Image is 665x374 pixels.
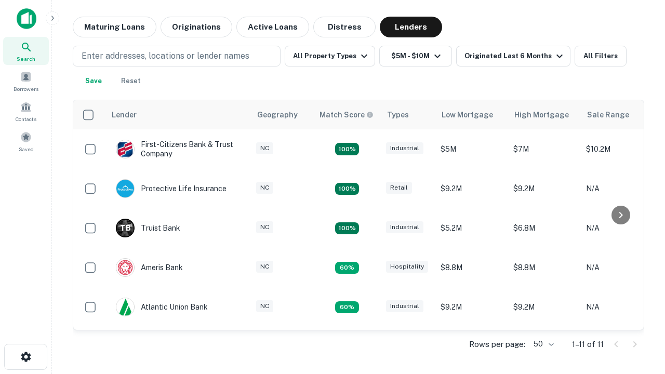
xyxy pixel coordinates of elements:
a: Saved [3,127,49,155]
td: $8.8M [508,248,581,287]
div: Sale Range [587,109,629,121]
div: Truist Bank [116,219,180,237]
div: First-citizens Bank & Trust Company [116,140,241,158]
div: NC [256,142,273,154]
p: Rows per page: [469,338,525,351]
button: Enter addresses, locations or lender names [73,46,281,66]
img: picture [116,180,134,197]
div: Industrial [386,221,423,233]
th: Geography [251,100,313,129]
div: Originated Last 6 Months [464,50,566,62]
th: Capitalize uses an advanced AI algorithm to match your search with the best lender. The match sco... [313,100,381,129]
img: picture [116,298,134,316]
span: Search [17,55,35,63]
div: Retail [386,182,412,194]
button: Originated Last 6 Months [456,46,570,66]
td: $5M [435,129,508,169]
td: $9.2M [435,287,508,327]
th: Types [381,100,435,129]
img: picture [116,259,134,276]
a: Search [3,37,49,65]
div: Protective Life Insurance [116,179,227,198]
div: Hospitality [386,261,428,273]
div: Lender [112,109,137,121]
p: Enter addresses, locations or lender names [82,50,249,62]
td: $5.2M [435,208,508,248]
td: $8.8M [435,248,508,287]
div: Industrial [386,142,423,154]
div: Low Mortgage [442,109,493,121]
button: Distress [313,17,376,37]
div: Matching Properties: 3, hasApolloMatch: undefined [335,222,359,235]
img: picture [116,140,134,158]
div: Matching Properties: 2, hasApolloMatch: undefined [335,183,359,195]
span: Saved [19,145,34,153]
th: Low Mortgage [435,100,508,129]
td: $9.2M [508,169,581,208]
span: Contacts [16,115,36,123]
button: Originations [161,17,232,37]
div: NC [256,182,273,194]
div: Matching Properties: 1, hasApolloMatch: undefined [335,301,359,314]
a: Contacts [3,97,49,125]
h6: Match Score [320,109,371,121]
td: $9.2M [508,287,581,327]
div: Ameris Bank [116,258,183,277]
div: Atlantic Union Bank [116,298,208,316]
td: $9.2M [435,169,508,208]
div: NC [256,300,273,312]
div: NC [256,221,273,233]
button: Lenders [380,17,442,37]
button: Reset [114,71,148,91]
img: capitalize-icon.png [17,8,36,29]
p: T B [120,223,130,234]
button: Save your search to get updates of matches that match your search criteria. [77,71,110,91]
a: Borrowers [3,67,49,95]
th: High Mortgage [508,100,581,129]
button: Active Loans [236,17,309,37]
div: Matching Properties: 1, hasApolloMatch: undefined [335,262,359,274]
button: Maturing Loans [73,17,156,37]
td: $6.3M [508,327,581,366]
div: Types [387,109,409,121]
div: Matching Properties: 2, hasApolloMatch: undefined [335,143,359,155]
div: Industrial [386,300,423,312]
div: Capitalize uses an advanced AI algorithm to match your search with the best lender. The match sco... [320,109,374,121]
button: $5M - $10M [379,46,452,66]
span: Borrowers [14,85,38,93]
p: 1–11 of 11 [572,338,604,351]
td: $7M [508,129,581,169]
button: All Filters [575,46,627,66]
td: $6.8M [508,208,581,248]
button: All Property Types [285,46,375,66]
div: NC [256,261,273,273]
iframe: Chat Widget [613,258,665,308]
div: Geography [257,109,298,121]
th: Lender [105,100,251,129]
td: $6.3M [435,327,508,366]
div: High Mortgage [514,109,569,121]
div: 50 [529,337,555,352]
